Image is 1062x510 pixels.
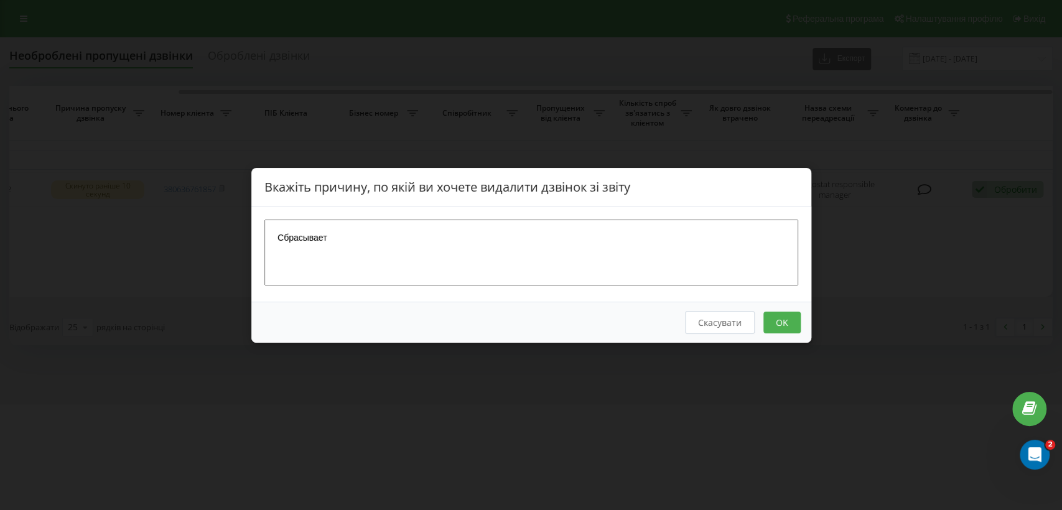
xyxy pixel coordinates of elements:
[1045,440,1055,450] span: 2
[251,168,811,206] div: Вкажіть причину, по якій ви хочете видалити дзвінок зі звіту
[684,310,754,333] button: Скасувати
[1020,440,1050,470] iframe: Intercom live chat
[264,219,798,285] textarea: Сбрасывает
[763,311,800,333] button: OK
